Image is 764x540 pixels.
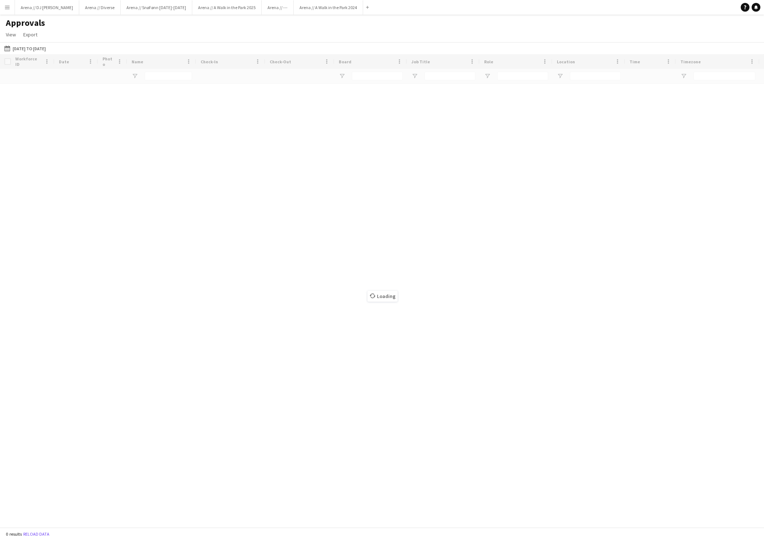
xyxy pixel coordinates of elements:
button: Arena // --- [262,0,294,15]
button: Arena // SnøFønn [DATE]-[DATE] [121,0,192,15]
span: Loading [367,291,398,302]
span: Export [23,31,37,38]
a: View [3,30,19,39]
button: Arena // DJ [PERSON_NAME] [15,0,79,15]
button: Arena // Diverse [79,0,121,15]
span: View [6,31,16,38]
button: [DATE] to [DATE] [3,44,47,53]
a: Export [20,30,40,39]
button: Arena // A Walk in the Park 2024 [294,0,363,15]
button: Arena // A Walk in the Park 2025 [192,0,262,15]
button: Reload data [22,530,51,538]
